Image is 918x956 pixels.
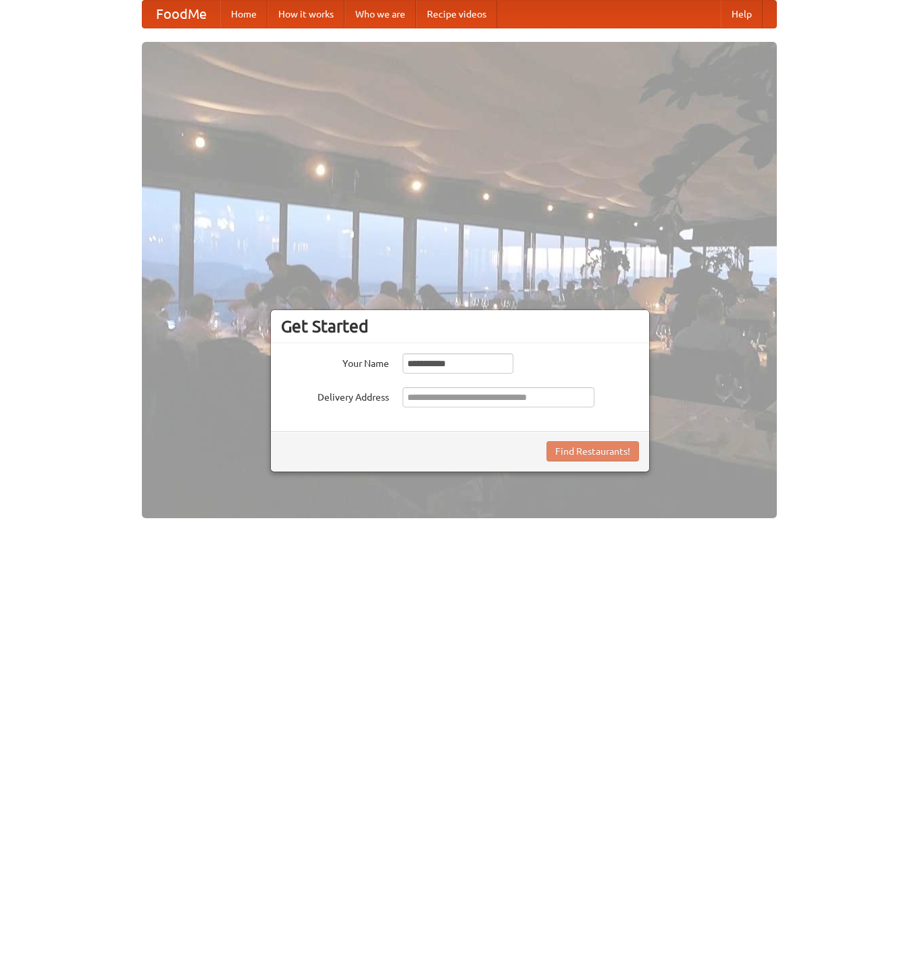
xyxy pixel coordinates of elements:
[721,1,763,28] a: Help
[281,316,639,336] h3: Get Started
[281,387,389,404] label: Delivery Address
[267,1,345,28] a: How it works
[143,1,220,28] a: FoodMe
[345,1,416,28] a: Who we are
[416,1,497,28] a: Recipe videos
[220,1,267,28] a: Home
[546,441,639,461] button: Find Restaurants!
[281,353,389,370] label: Your Name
